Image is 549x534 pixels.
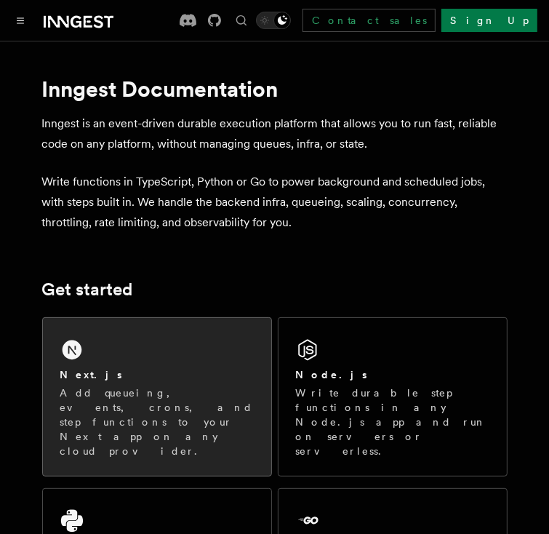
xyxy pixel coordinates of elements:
button: Toggle dark mode [256,12,291,29]
h2: Node.js [296,367,368,382]
p: Write functions in TypeScript, Python or Go to power background and scheduled jobs, with steps bu... [42,172,508,233]
p: Write durable step functions in any Node.js app and run on servers or serverless. [296,386,489,458]
button: Toggle navigation [12,12,29,29]
a: Get started [42,279,133,300]
button: Find something... [233,12,250,29]
h2: Next.js [60,367,123,382]
a: Node.jsWrite durable step functions in any Node.js app and run on servers or serverless. [278,317,508,477]
h1: Inngest Documentation [42,76,508,102]
p: Inngest is an event-driven durable execution platform that allows you to run fast, reliable code ... [42,113,508,154]
a: Sign Up [441,9,537,32]
a: Next.jsAdd queueing, events, crons, and step functions to your Next app on any cloud provider. [42,317,272,477]
a: Contact sales [302,9,436,32]
p: Add queueing, events, crons, and step functions to your Next app on any cloud provider. [60,386,254,458]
